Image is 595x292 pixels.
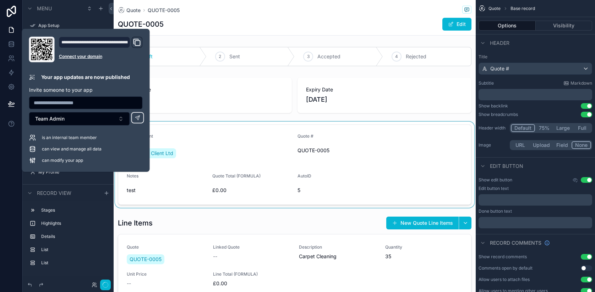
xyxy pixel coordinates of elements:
[479,80,494,86] label: Subtitle
[29,86,143,94] p: Invite someone to your app
[511,124,535,132] button: Default
[41,247,107,253] label: List
[536,21,593,31] button: Visibility
[511,141,530,149] button: URL
[490,65,509,72] span: Quote #
[41,234,107,239] label: Details
[29,112,130,126] button: Select Button
[553,124,573,132] button: Large
[479,194,592,206] div: scrollable content
[148,7,180,14] a: QUOTE-0005
[553,141,572,149] button: Field
[479,217,592,228] div: scrollable content
[118,7,141,14] a: Quote
[479,186,509,191] label: Edit button text
[37,5,52,12] span: Menu
[35,115,65,122] span: Team Admin
[118,19,164,29] h1: QUOTE-0005
[59,37,143,62] div: Domain and Custom Link
[23,201,114,276] div: scrollable content
[479,125,507,131] label: Header width
[571,80,592,86] span: Markdown
[479,112,518,117] div: Show breadcrumbs
[42,158,83,163] span: can modify your app
[479,265,533,271] div: Comments open by default
[535,124,553,132] button: 75%
[59,54,143,59] a: Connect your domain
[479,208,512,214] label: Done button text
[479,103,508,109] div: Show backlink
[41,74,130,81] p: Your app updates are now published
[572,141,591,149] button: None
[479,54,592,60] label: Title
[38,169,108,175] label: My Profile
[479,21,536,31] button: Options
[488,6,501,11] span: Quote
[42,135,97,140] span: is an internal team member
[563,80,592,86] a: Markdown
[530,141,553,149] button: Upload
[479,142,507,148] label: Image
[38,23,108,28] label: App Setup
[41,207,107,213] label: Stages
[126,7,141,14] span: Quote
[479,254,527,260] div: Show record comments
[41,221,107,226] label: Highlights
[511,6,535,11] span: Base record
[479,63,592,75] button: Quote #
[490,163,523,170] span: Edit button
[37,190,71,197] span: Record view
[42,146,102,152] span: can view and manage all data
[479,177,512,183] label: Show edit button
[479,89,592,100] div: scrollable content
[442,18,471,31] button: Edit
[41,260,107,266] label: List
[490,239,541,246] span: Record comments
[490,39,509,47] span: Header
[479,277,530,282] div: Allow users to attach files
[573,124,591,132] button: Full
